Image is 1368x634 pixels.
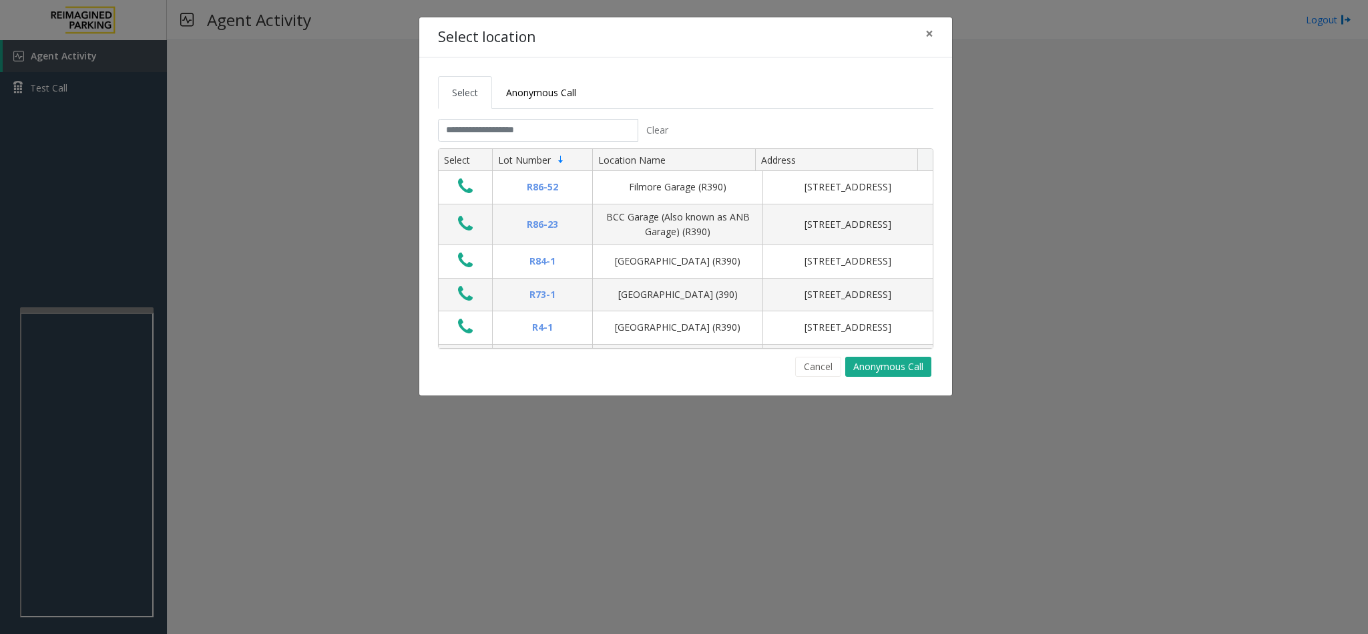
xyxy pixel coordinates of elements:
[439,149,933,348] div: Data table
[601,180,754,194] div: Filmore Garage (R390)
[771,287,925,302] div: [STREET_ADDRESS]
[501,287,584,302] div: R73-1
[438,27,535,48] h4: Select location
[501,180,584,194] div: R86-52
[771,217,925,232] div: [STREET_ADDRESS]
[438,76,933,109] ul: Tabs
[771,254,925,269] div: [STREET_ADDRESS]
[598,154,666,166] span: Location Name
[925,24,933,43] span: ×
[601,287,754,302] div: [GEOGRAPHIC_DATA] (390)
[771,320,925,335] div: [STREET_ADDRESS]
[439,149,492,172] th: Select
[501,217,584,232] div: R86-23
[601,320,754,335] div: [GEOGRAPHIC_DATA] (R390)
[555,154,566,165] span: Sortable
[638,119,676,142] button: Clear
[771,180,925,194] div: [STREET_ADDRESS]
[452,86,478,99] span: Select
[601,254,754,269] div: [GEOGRAPHIC_DATA] (R390)
[761,154,796,166] span: Address
[501,320,584,335] div: R4-1
[506,86,576,99] span: Anonymous Call
[795,357,841,377] button: Cancel
[916,17,943,50] button: Close
[845,357,931,377] button: Anonymous Call
[498,154,551,166] span: Lot Number
[501,254,584,269] div: R84-1
[601,210,754,240] div: BCC Garage (Also known as ANB Garage) (R390)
